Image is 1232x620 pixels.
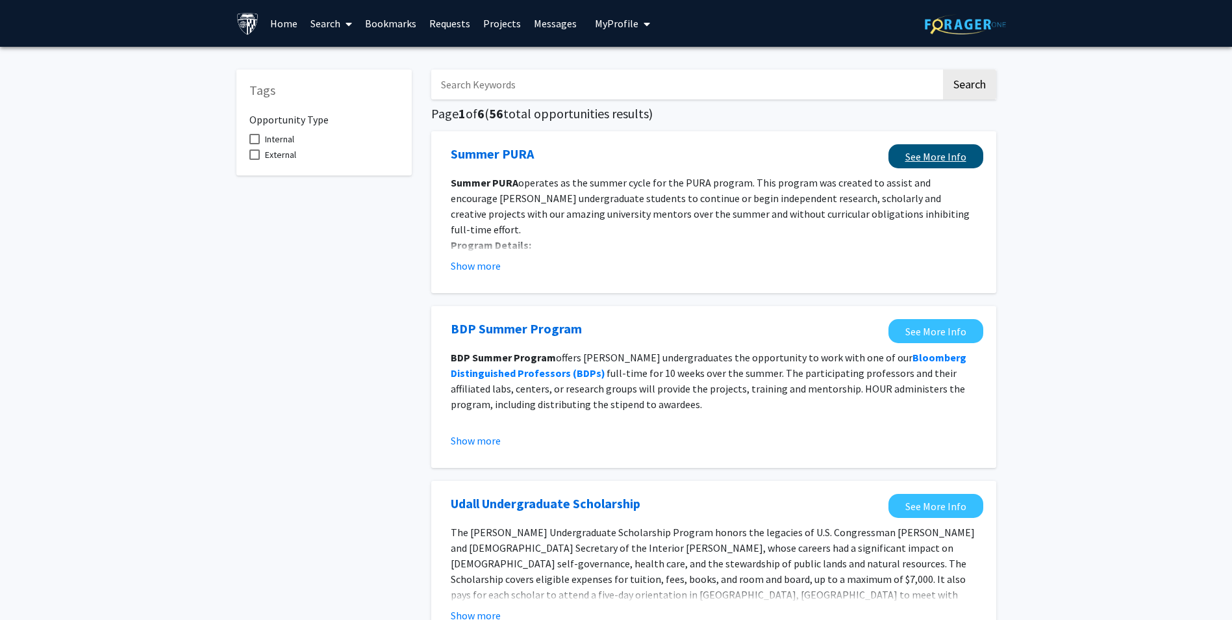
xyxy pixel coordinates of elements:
button: Search [943,70,996,99]
input: Search Keywords [431,70,941,99]
img: Johns Hopkins University Logo [236,12,259,35]
a: Bookmarks [358,1,423,46]
a: Opens in a new tab [451,144,534,164]
span: My Profile [595,17,638,30]
span: 56 [489,105,503,122]
a: Opens in a new tab [451,494,640,513]
button: Show more [451,258,501,274]
span: operates as the summer cycle for the PURA program. This program was created to assist and encoura... [451,176,970,236]
h5: Page of ( total opportunities results) [431,106,996,122]
a: Messages [527,1,583,46]
span: 1 [459,105,466,122]
a: Projects [477,1,527,46]
span: 6 [477,105,484,122]
a: Opens in a new tab [888,319,983,343]
img: ForagerOne Logo [925,14,1006,34]
iframe: Chat [10,562,55,610]
a: Search [304,1,358,46]
a: Home [264,1,304,46]
span: External [265,147,296,162]
a: Opens in a new tab [888,144,983,168]
p: offers [PERSON_NAME] undergraduates the opportunity to work with one of our full-time for 10 week... [451,350,977,412]
h6: Opportunity Type [249,103,399,126]
strong: Program Details: [451,239,531,252]
a: Requests [423,1,477,46]
strong: Summer PURA [451,176,518,189]
button: Show more [451,433,501,448]
span: Internal [265,131,294,147]
h5: Tags [249,83,399,98]
a: Opens in a new tab [888,494,983,518]
strong: BDP Summer Program [451,351,556,364]
a: Opens in a new tab [451,319,582,339]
